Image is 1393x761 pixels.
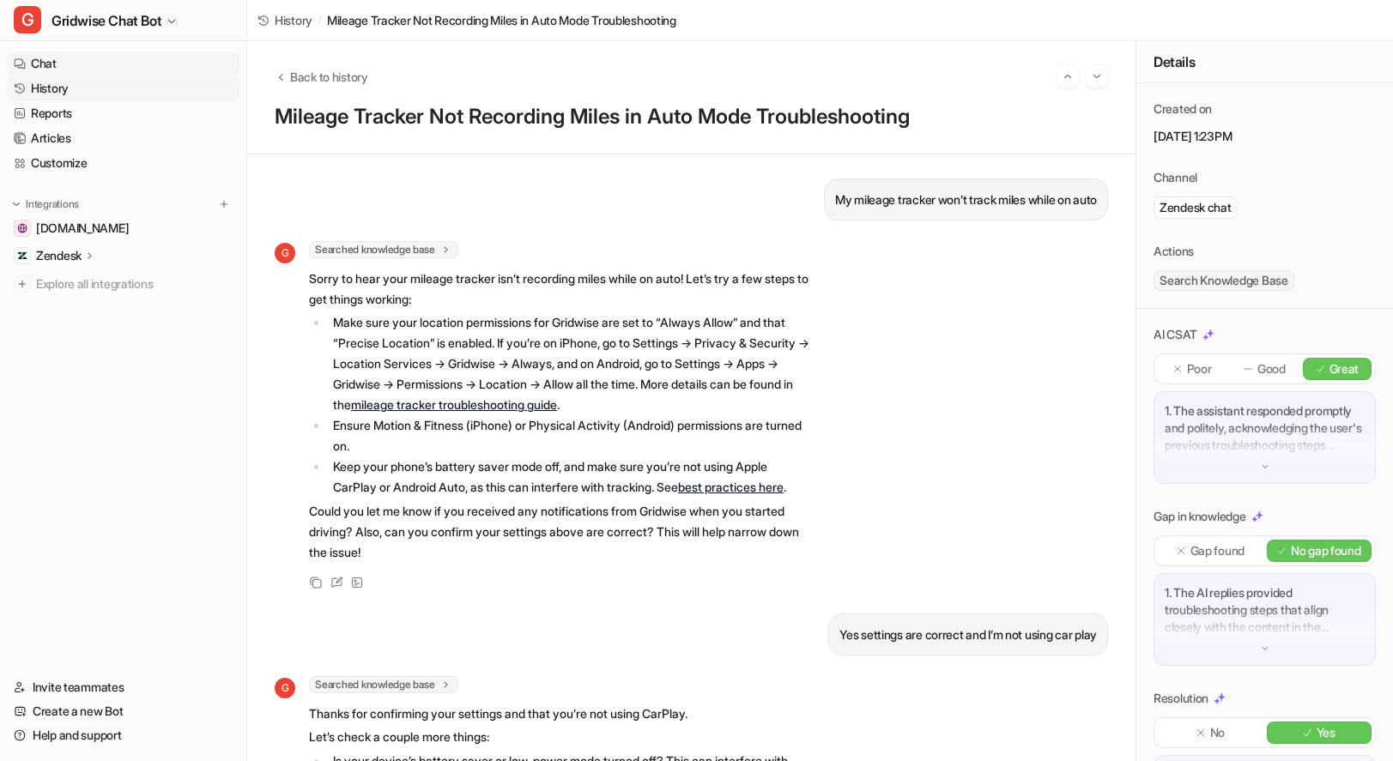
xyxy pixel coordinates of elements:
[1329,360,1360,377] p: Great
[275,68,368,86] button: Back to history
[36,270,233,298] span: Explore all integrations
[7,126,239,150] a: Articles
[7,76,239,100] a: History
[1259,461,1271,473] img: down-arrow
[51,9,161,33] span: Gridwise Chat Bot
[7,101,239,125] a: Reports
[1154,690,1208,707] p: Resolution
[7,699,239,723] a: Create a new Bot
[1154,270,1294,291] span: Search Knowledge Base
[7,675,239,699] a: Invite teammates
[275,105,1108,130] h1: Mileage Tracker Not Recording Miles in Auto Mode Troubleshooting
[7,51,239,75] a: Chat
[328,312,811,415] li: Make sure your location permissions for Gridwise are set to “Always Allow” and that “Precise Loca...
[257,11,312,29] a: History
[327,11,676,29] span: Mileage Tracker Not Recording Miles in Auto Mode Troubleshooting
[1160,199,1232,216] p: Zendesk chat
[7,216,239,240] a: gridwise.io[DOMAIN_NAME]
[309,269,811,310] p: Sorry to hear your mileage tracker isn’t recording miles while on auto! Let’s try a few steps to ...
[7,151,239,175] a: Customize
[1062,69,1074,84] img: Previous session
[26,197,79,211] p: Integrations
[36,220,129,237] span: [DOMAIN_NAME]
[835,190,1097,210] p: My mileage tracker won’t track miles while on auto
[290,68,368,86] span: Back to history
[1291,542,1361,559] p: No gap found
[678,480,784,494] a: best practices here
[1154,326,1197,343] p: AI CSAT
[309,501,811,563] p: Could you let me know if you received any notifications from Gridwise when you started driving? A...
[1317,724,1335,741] p: Yes
[275,243,295,263] span: G
[10,198,22,210] img: expand menu
[1154,169,1197,186] p: Channel
[1057,65,1079,88] button: Go to previous session
[1154,100,1212,118] p: Created on
[309,727,811,747] p: Let’s check a couple more things:
[1154,128,1376,145] p: [DATE] 1:23PM
[839,625,1097,645] p: Yes settings are correct and I’m not using car play
[1091,69,1103,84] img: Next session
[7,196,84,213] button: Integrations
[1257,360,1286,377] p: Good
[309,241,458,258] span: Searched knowledge base
[318,11,322,29] span: /
[1086,65,1108,88] button: Go to next session
[1210,724,1225,741] p: No
[275,11,312,29] span: History
[1136,41,1393,83] div: Details
[1165,402,1365,454] p: 1. The assistant responded promptly and politely, acknowledging the user's previous troubleshooti...
[1187,360,1212,377] p: Poor
[1165,584,1365,636] p: 1. The AI replies provided troubleshooting steps that align closely with the content in the relev...
[1154,243,1194,260] p: Actions
[7,723,239,747] a: Help and support
[351,397,557,412] a: mileage tracker troubleshooting guide
[1154,508,1246,525] p: Gap in knowledge
[7,272,239,296] a: Explore all integrations
[328,415,811,456] li: Ensure Motion & Fitness (iPhone) or Physical Activity (Android) permissions are turned on.
[36,247,82,264] p: Zendesk
[14,6,41,33] span: G
[309,676,458,693] span: Searched knowledge base
[309,704,811,724] p: Thanks for confirming your settings and that you’re not using CarPlay.
[17,251,27,261] img: Zendesk
[275,678,295,698] span: G
[14,275,31,293] img: explore all integrations
[328,456,811,498] li: Keep your phone’s battery saver mode off, and make sure you’re not using Apple CarPlay or Android...
[1259,643,1271,655] img: down-arrow
[1190,542,1245,559] p: Gap found
[218,198,230,210] img: menu_add.svg
[17,223,27,233] img: gridwise.io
